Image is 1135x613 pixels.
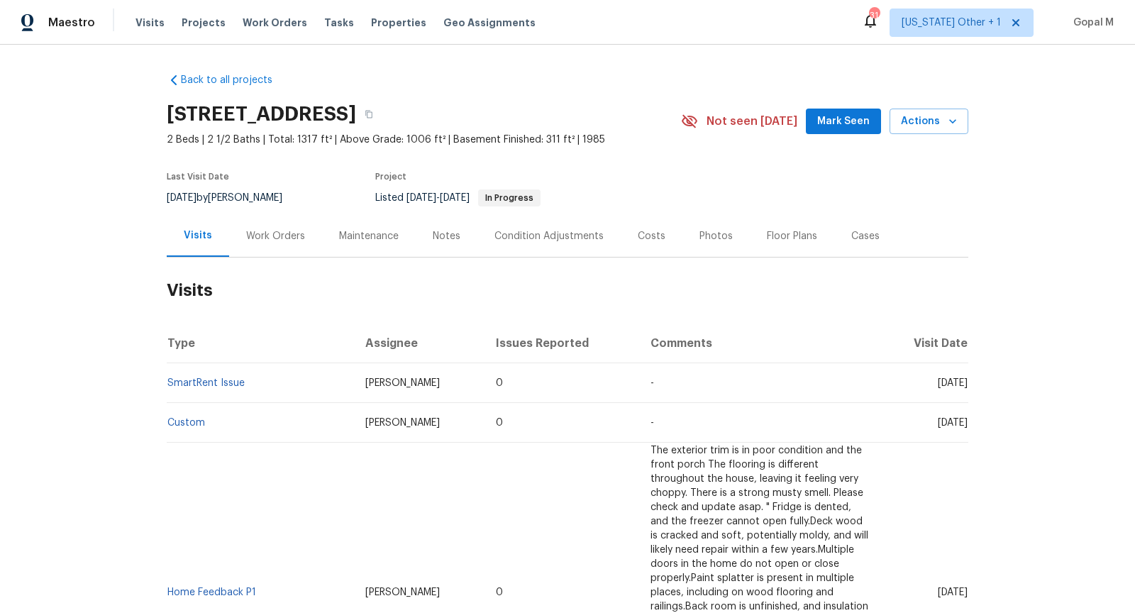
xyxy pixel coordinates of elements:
span: Visits [135,16,165,30]
div: Condition Adjustments [494,229,604,243]
th: Issues Reported [485,324,640,363]
span: [DATE] [938,418,968,428]
span: 2 Beds | 2 1/2 Baths | Total: 1317 ft² | Above Grade: 1006 ft² | Basement Finished: 311 ft² | 1985 [167,133,681,147]
span: - [650,378,654,388]
a: Custom [167,418,205,428]
div: Visits [184,228,212,243]
button: Copy Address [356,101,382,127]
div: by [PERSON_NAME] [167,189,299,206]
span: - [650,418,654,428]
span: [DATE] [938,378,968,388]
span: [DATE] [406,193,436,203]
span: Project [375,172,406,181]
div: Maintenance [339,229,399,243]
div: Floor Plans [767,229,817,243]
span: [PERSON_NAME] [365,587,440,597]
span: Mark Seen [817,113,870,131]
span: Listed [375,193,541,203]
span: 0 [496,378,503,388]
button: Actions [890,109,968,135]
span: Maestro [48,16,95,30]
div: Photos [699,229,733,243]
span: Gopal M [1068,16,1114,30]
span: [DATE] [440,193,470,203]
div: Notes [433,229,460,243]
th: Type [167,324,354,363]
a: Back to all projects [167,73,303,87]
th: Visit Date [880,324,968,363]
span: [PERSON_NAME] [365,418,440,428]
span: Actions [901,113,957,131]
a: Home Feedback P1 [167,587,256,597]
div: Costs [638,229,665,243]
h2: [STREET_ADDRESS] [167,107,356,121]
span: - [406,193,470,203]
div: Work Orders [246,229,305,243]
span: Tasks [324,18,354,28]
span: [US_STATE] Other + 1 [902,16,1001,30]
div: Cases [851,229,880,243]
span: Work Orders [243,16,307,30]
span: Not seen [DATE] [707,114,797,128]
span: 0 [496,587,503,597]
th: Assignee [354,324,485,363]
div: 31 [869,9,879,23]
span: Projects [182,16,226,30]
span: [DATE] [167,193,196,203]
span: [PERSON_NAME] [365,378,440,388]
span: In Progress [480,194,539,202]
span: 0 [496,418,503,428]
h2: Visits [167,258,968,324]
span: Geo Assignments [443,16,536,30]
a: SmartRent Issue [167,378,245,388]
span: Properties [371,16,426,30]
th: Comments [639,324,880,363]
span: Last Visit Date [167,172,229,181]
span: [DATE] [938,587,968,597]
button: Mark Seen [806,109,881,135]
